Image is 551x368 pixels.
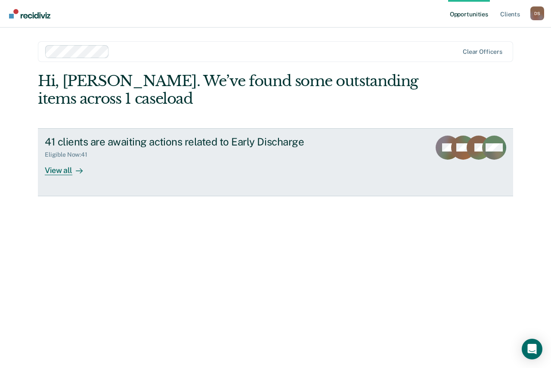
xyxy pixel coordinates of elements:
[530,6,544,20] button: Profile dropdown button
[9,9,50,19] img: Recidiviz
[38,72,418,108] div: Hi, [PERSON_NAME]. We’ve found some outstanding items across 1 caseload
[45,158,93,175] div: View all
[530,6,544,20] div: D S
[45,151,94,158] div: Eligible Now : 41
[38,128,513,196] a: 41 clients are awaiting actions related to Early DischargeEligible Now:41View all
[463,48,502,56] div: Clear officers
[45,136,347,148] div: 41 clients are awaiting actions related to Early Discharge
[522,339,542,359] div: Open Intercom Messenger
